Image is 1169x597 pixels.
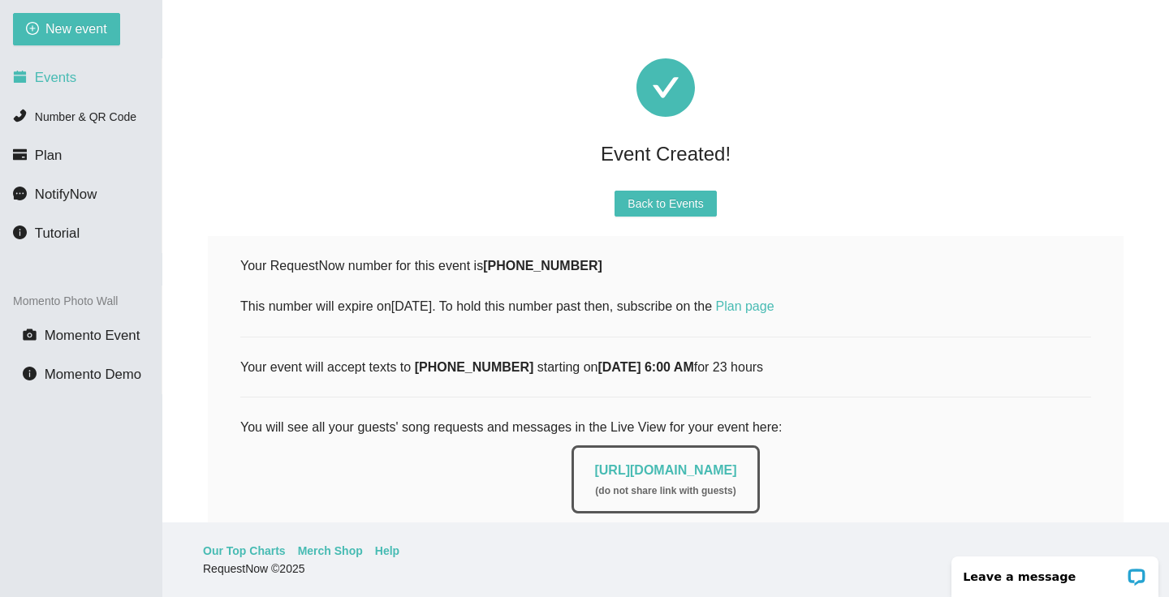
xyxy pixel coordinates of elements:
span: Back to Events [628,195,703,213]
span: This number will expire on [DATE] . To hold this number past then, subscribe on the [240,299,774,313]
a: Help [375,542,399,560]
b: [PHONE_NUMBER] [483,259,602,273]
span: Momento Event [45,328,140,343]
div: RequestNow © 2025 [203,560,1124,578]
b: [DATE] 6:00 AM [597,360,693,374]
span: calendar [13,70,27,84]
span: Tutorial [35,225,80,241]
span: Events [35,70,76,85]
span: check-circle [636,58,695,117]
div: ( do not share link with guests ) [594,483,736,499]
a: Our Top Charts [203,542,286,560]
span: Your RequestNow number for this event is [240,259,602,273]
span: New event [45,19,107,39]
iframe: LiveChat chat widget [941,546,1169,597]
button: Back to Events [615,191,716,217]
span: info-circle [13,225,27,239]
div: Event Created! [208,136,1124,171]
span: plus-circle [26,22,39,37]
span: NotifyNow [35,187,97,202]
span: credit-card [13,148,27,161]
span: Plan [35,148,63,163]
div: Your event will accept texts to starting on for 23 hours [240,357,1091,377]
a: [URL][DOMAIN_NAME] [594,463,736,477]
span: message [13,187,27,200]
span: phone [13,109,27,122]
span: Momento Demo [45,367,141,382]
b: [PHONE_NUMBER] [415,360,534,374]
a: Merch Shop [298,542,363,560]
span: Number & QR Code [35,110,136,123]
span: info-circle [23,367,37,380]
span: camera [23,328,37,341]
button: plus-circleNew event [13,13,120,45]
a: Plan page [716,299,774,313]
